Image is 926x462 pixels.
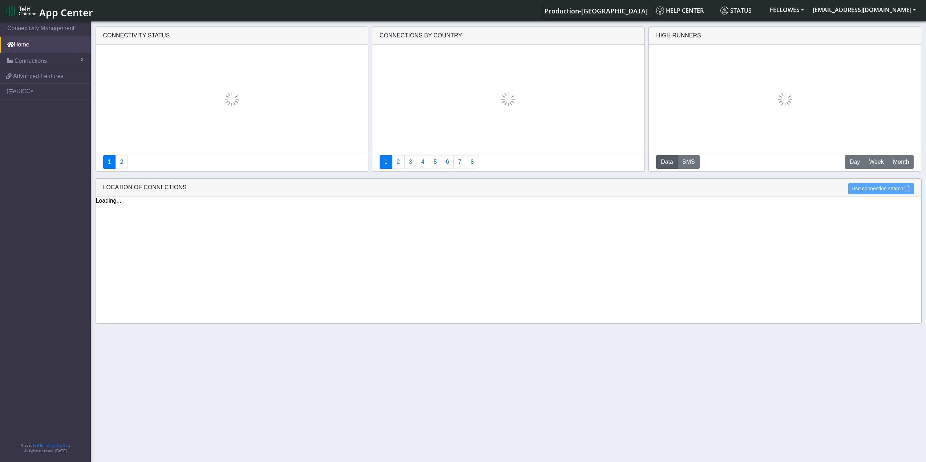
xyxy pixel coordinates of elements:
button: Data [656,155,678,169]
span: Advanced Features [13,72,64,81]
div: Loading... [96,196,921,205]
div: High Runners [656,31,701,40]
img: loading.gif [501,92,515,106]
a: Connections By Carrier [417,155,429,169]
span: Production-[GEOGRAPHIC_DATA] [545,7,648,15]
button: Week [864,155,889,169]
img: logo-telit-cinterion-gw-new.png [6,5,36,17]
a: Zero Session [453,155,466,169]
img: loading.gif [225,92,239,106]
a: Carrier [392,155,405,169]
a: App Center [6,3,92,19]
img: status.svg [720,7,728,15]
nav: Summary paging [103,155,361,169]
a: Usage per Country [404,155,417,169]
nav: Summary paging [380,155,637,169]
button: Day [845,155,865,169]
span: Month [893,158,909,166]
button: Use connection search [848,183,914,194]
img: loading [903,185,911,192]
div: LOCATION OF CONNECTIONS [96,179,921,196]
span: Week [869,158,884,166]
span: Status [720,7,752,15]
button: FELLOWES [765,3,808,16]
a: Telit IoT Solutions, Inc. [33,443,69,447]
a: Help center [653,3,717,18]
div: Connections By Country [372,27,644,45]
button: SMS [678,155,700,169]
a: Your current platform instance [544,3,647,18]
button: [EMAIL_ADDRESS][DOMAIN_NAME] [808,3,920,16]
a: Connectivity status [103,155,116,169]
img: knowledge.svg [656,7,664,15]
a: Deployment status [115,155,128,169]
span: Connections [15,57,47,65]
a: Not Connected for 30 days [466,155,478,169]
span: Help center [656,7,704,15]
span: App Center [39,6,93,19]
a: Usage by Carrier [429,155,441,169]
span: Day [850,158,860,166]
a: 14 Days Trend [441,155,454,169]
button: Month [888,155,914,169]
a: Status [717,3,765,18]
img: loading.gif [778,92,792,106]
div: Connectivity status [96,27,368,45]
a: Connections By Country [380,155,392,169]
